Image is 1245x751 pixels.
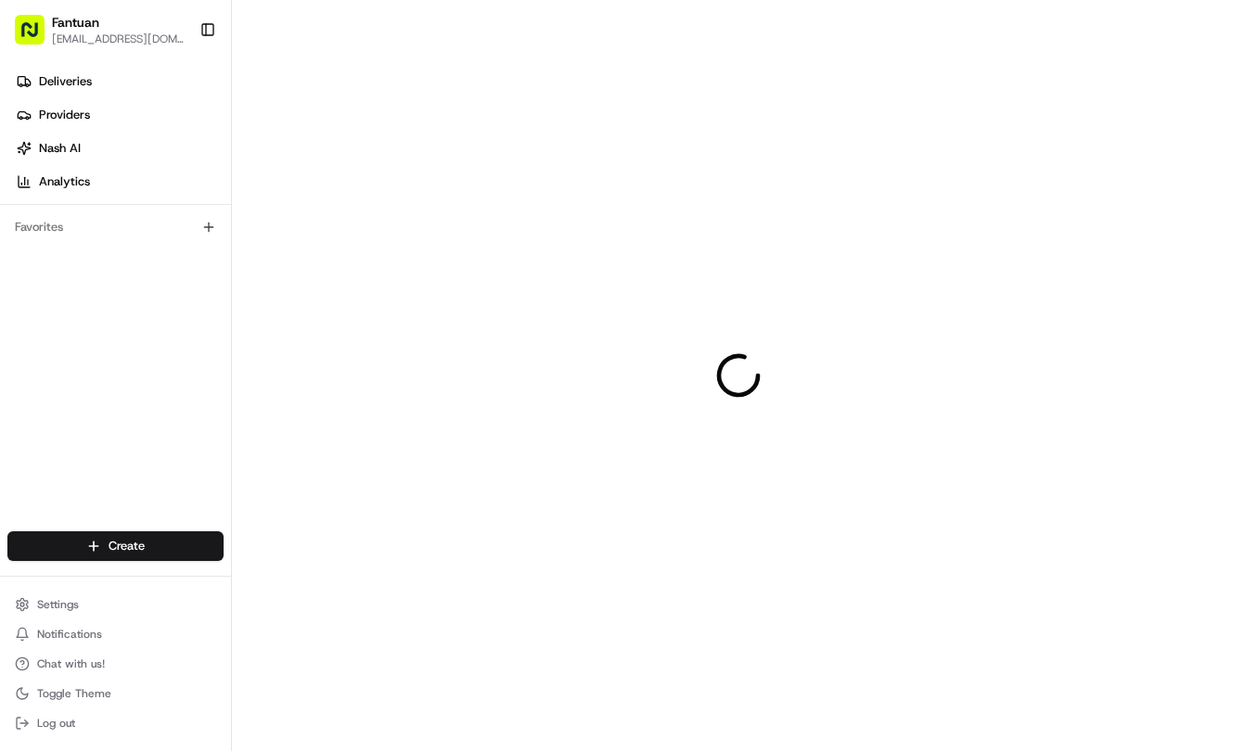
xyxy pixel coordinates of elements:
button: Notifications [7,621,224,647]
button: Log out [7,710,224,736]
a: Providers [7,100,231,130]
button: Settings [7,592,224,617]
a: Nash AI [7,134,231,163]
button: Fantuan [52,13,99,32]
span: Chat with us! [37,656,105,671]
span: Settings [37,597,79,612]
button: [EMAIL_ADDRESS][DOMAIN_NAME] [52,32,185,46]
span: Toggle Theme [37,686,111,701]
span: Deliveries [39,73,92,90]
div: Favorites [7,212,224,242]
span: Log out [37,716,75,731]
button: Fantuan[EMAIL_ADDRESS][DOMAIN_NAME] [7,7,192,52]
span: Analytics [39,173,90,190]
a: Analytics [7,167,231,197]
button: Chat with us! [7,651,224,677]
a: Deliveries [7,67,231,96]
span: Nash AI [39,140,81,157]
button: Create [7,531,224,561]
button: Toggle Theme [7,681,224,706]
span: Create [109,538,145,554]
span: Notifications [37,627,102,642]
span: Providers [39,107,90,123]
